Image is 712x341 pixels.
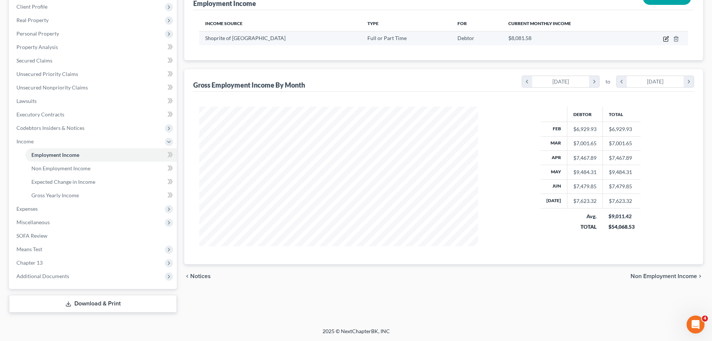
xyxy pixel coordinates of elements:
[540,179,567,194] th: Jun
[205,21,243,26] span: Income Source
[540,194,567,208] th: [DATE]
[573,197,597,205] div: $7,623.32
[702,316,708,322] span: 4
[25,148,177,162] a: Employment Income
[602,194,641,208] td: $7,623.32
[602,150,641,165] td: $7,467.89
[627,76,684,87] div: [DATE]
[184,273,211,279] button: chevron_left Notices
[31,179,95,185] span: Expected Change in Income
[16,259,43,266] span: Chapter 13
[540,165,567,179] th: May
[143,328,569,341] div: 2025 © NextChapterBK, INC
[573,154,597,162] div: $7,467.89
[16,71,78,77] span: Unsecured Priority Claims
[193,80,305,89] div: Gross Employment Income By Month
[16,125,84,131] span: Codebtors Insiders & Notices
[10,67,177,81] a: Unsecured Priority Claims
[522,76,532,87] i: chevron_left
[205,35,286,41] span: Shoprite of [GEOGRAPHIC_DATA]
[16,17,49,23] span: Real Property
[608,213,635,220] div: $9,011.42
[457,35,474,41] span: Debtor
[540,150,567,165] th: Apr
[16,111,64,118] span: Executory Contracts
[31,152,79,158] span: Employment Income
[540,136,567,150] th: Mar
[9,295,177,313] a: Download & Print
[10,54,177,67] a: Secured Claims
[367,35,407,41] span: Full or Part Time
[540,122,567,136] th: Feb
[10,108,177,121] a: Executory Contracts
[617,76,627,87] i: chevron_left
[367,21,379,26] span: Type
[602,136,641,150] td: $7,001.65
[589,76,599,87] i: chevron_right
[190,273,211,279] span: Notices
[10,81,177,94] a: Unsecured Nonpriority Claims
[25,162,177,175] a: Non Employment Income
[573,183,597,190] div: $7,479.85
[16,273,69,279] span: Additional Documents
[608,223,635,231] div: $54,068.53
[687,316,705,334] iframe: Intercom live chat
[602,179,641,194] td: $7,479.85
[602,165,641,179] td: $9,484.31
[10,40,177,54] a: Property Analysis
[16,205,38,212] span: Expenses
[10,94,177,108] a: Lawsuits
[16,219,50,225] span: Miscellaneous
[457,21,467,26] span: For
[25,189,177,202] a: Gross Yearly Income
[631,273,703,279] button: Non Employment Income chevron_right
[25,175,177,189] a: Expected Change in Income
[697,273,703,279] i: chevron_right
[532,76,589,87] div: [DATE]
[573,223,597,231] div: TOTAL
[684,76,694,87] i: chevron_right
[16,44,58,50] span: Property Analysis
[31,165,90,171] span: Non Employment Income
[16,30,59,37] span: Personal Property
[16,3,47,10] span: Client Profile
[602,122,641,136] td: $6,929.93
[184,273,190,279] i: chevron_left
[16,98,37,104] span: Lawsuits
[605,78,610,85] span: to
[508,21,571,26] span: Current Monthly Income
[10,229,177,243] a: SOFA Review
[573,213,597,220] div: Avg.
[16,246,42,252] span: Means Test
[16,84,88,91] span: Unsecured Nonpriority Claims
[631,273,697,279] span: Non Employment Income
[573,140,597,147] div: $7,001.65
[31,192,79,198] span: Gross Yearly Income
[573,125,597,133] div: $6,929.93
[573,168,597,176] div: $9,484.31
[567,107,602,122] th: Debtor
[16,138,34,144] span: Income
[508,35,531,41] span: $8,081.58
[16,232,47,239] span: SOFA Review
[602,107,641,122] th: Total
[16,57,52,64] span: Secured Claims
